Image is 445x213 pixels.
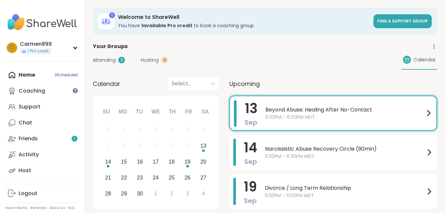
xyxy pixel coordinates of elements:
img: ShareWell Nav Logo [5,11,79,34]
div: 20 [200,157,206,166]
span: C [10,43,14,52]
div: We [148,105,163,119]
span: Find a support group [377,18,428,24]
div: Mo [115,105,130,119]
a: FAQ [68,206,75,210]
div: Su [99,105,114,119]
div: Not available Tuesday, September 9th, 2025 [133,139,147,153]
a: Friends1 [5,131,79,147]
div: Not available Saturday, September 6th, 2025 [196,123,210,137]
span: 1 [74,136,75,142]
div: Choose Thursday, September 18th, 2025 [165,155,179,169]
div: 5 [186,125,189,134]
div: 4 [202,189,205,198]
div: Not available Monday, September 1st, 2025 [117,123,131,137]
div: Choose Sunday, September 28th, 2025 [101,186,115,201]
span: Beyond Abuse: Healing After No-Contact [265,106,424,114]
div: Not available Friday, September 5th, 2025 [180,123,195,137]
span: Calendar [414,56,436,63]
a: Chat [5,115,79,131]
div: 1 [154,189,157,198]
span: 13 [245,99,257,118]
div: 3 [154,125,157,134]
div: 3 [118,57,125,63]
div: Host [19,167,31,174]
div: Choose Wednesday, September 24th, 2025 [149,171,163,185]
div: Choose Saturday, October 4th, 2025 [196,186,210,201]
div: Choose Friday, October 3rd, 2025 [180,186,195,201]
div: 31 [105,125,111,134]
span: Sep [244,196,257,205]
span: Calendar [93,79,120,88]
iframe: Spotlight [73,88,78,93]
span: Hosting [141,57,159,64]
a: Host [5,163,79,178]
div: 12 [185,141,191,150]
div: Choose Saturday, September 13th, 2025 [196,139,210,153]
div: 14 [105,157,111,166]
a: Activity [5,147,79,163]
div: 1 [123,125,126,134]
div: 16 [137,157,143,166]
div: 2 [170,189,173,198]
div: Choose Wednesday, October 1st, 2025 [149,186,163,201]
div: 17 [153,157,159,166]
div: 26 [185,173,191,182]
h3: You have to book a coaching group. [118,22,369,29]
div: Choose Tuesday, September 23rd, 2025 [133,171,147,185]
div: Not available Wednesday, September 3rd, 2025 [149,123,163,137]
div: Not available Wednesday, September 10th, 2025 [149,139,163,153]
div: Choose Friday, September 19th, 2025 [180,155,195,169]
div: Choose Sunday, September 14th, 2025 [101,155,115,169]
div: Not available Friday, September 12th, 2025 [180,139,195,153]
div: Choose Tuesday, September 16th, 2025 [133,155,147,169]
a: About Us [49,206,65,210]
div: 22 [121,173,127,182]
div: 30 [137,189,143,198]
div: Choose Wednesday, September 17th, 2025 [149,155,163,169]
span: Narcissistic Abuse Recovery Circle (90min) [265,145,425,153]
div: 21 [105,173,111,182]
b: 1 available Pro credit [141,22,193,29]
div: 11 [169,141,175,150]
div: Not available Sunday, September 7th, 2025 [101,139,115,153]
div: Choose Monday, September 22nd, 2025 [117,171,131,185]
div: 4 [170,125,173,134]
h3: Welcome to ShareWell [118,14,369,21]
div: Activity [19,151,39,158]
a: Logout [5,185,79,201]
div: month 2025-09 [100,122,211,201]
div: Friends [19,135,38,142]
div: 25 [169,173,175,182]
span: Attending [93,57,116,64]
div: 2 [139,125,141,134]
div: 27 [200,173,206,182]
div: Logout [19,190,37,197]
div: Choose Saturday, September 27th, 2025 [196,171,210,185]
div: 8 [123,141,126,150]
span: Sep [245,118,257,127]
span: 5:00PM - 6:00PM MDT [265,114,424,121]
div: 1 [109,12,115,18]
span: 1 Pro credit [28,48,49,54]
div: 19 [185,157,191,166]
a: Support [5,99,79,115]
div: Carmen899 [20,40,52,48]
div: 10 [153,141,159,150]
div: Support [19,103,40,110]
span: Divorce / Long Term Relationship [265,184,425,192]
div: Not available Thursday, September 4th, 2025 [165,123,179,137]
span: 5:00PM - 6:30PM MDT [265,153,425,160]
div: Choose Thursday, September 25th, 2025 [165,171,179,185]
a: Find a support group [373,14,432,28]
div: 6 [202,125,205,134]
span: Upcoming [229,79,260,88]
div: 13 [200,141,206,150]
span: 19 [244,177,257,196]
div: Th [165,105,180,119]
div: 0 [161,57,168,63]
div: 18 [169,157,175,166]
div: 24 [153,173,159,182]
div: Choose Tuesday, September 30th, 2025 [133,186,147,201]
span: Sep [244,157,257,166]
